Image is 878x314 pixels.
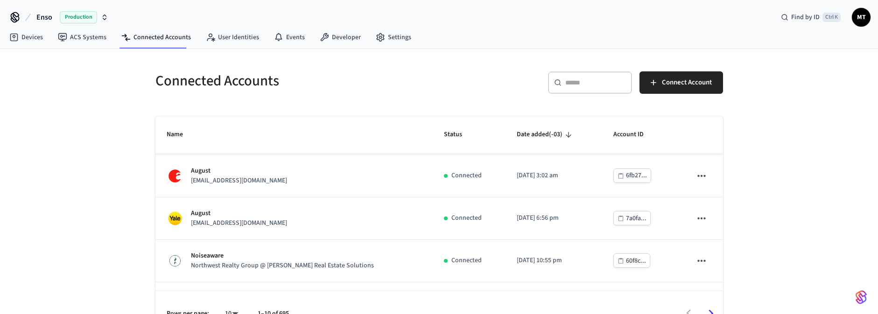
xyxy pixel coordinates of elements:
span: Ctrl K [822,13,841,22]
a: Events [267,29,312,46]
a: User Identities [198,29,267,46]
button: 6fb27... [613,168,651,183]
div: Find by IDCtrl K [773,9,848,26]
p: [DATE] 3:02 am [517,171,591,181]
p: August [191,209,287,218]
p: August [191,166,287,176]
a: Developer [312,29,368,46]
a: ACS Systems [50,29,114,46]
p: Connected [451,171,482,181]
button: MT [852,8,871,27]
button: 60f8c... [613,253,650,268]
img: SeamLogoGradient.69752ec5.svg [856,290,867,305]
div: 60f8c... [626,255,646,267]
img: August Logo, Square [167,167,183,184]
p: Connected [451,213,482,223]
img: noiseaware_logo_square [167,252,183,269]
span: Enso [36,12,52,23]
div: 6fb27... [626,170,647,181]
img: Yale Logo, Square [167,210,183,227]
p: [EMAIL_ADDRESS][DOMAIN_NAME] [191,218,287,228]
h5: Connected Accounts [155,71,434,91]
p: Connected [451,256,482,265]
span: Connect Account [662,77,712,89]
span: Production [60,11,97,23]
button: Connect Account [639,71,723,94]
p: Noiseaware [191,251,374,261]
span: MT [853,9,870,26]
p: [DATE] 10:55 pm [517,256,591,265]
span: Account ID [613,127,656,142]
button: 7a0fa... [613,211,651,225]
span: Name [167,127,195,142]
a: Settings [368,29,419,46]
span: Date added(-03) [517,127,575,142]
a: Devices [2,29,50,46]
p: [DATE] 6:56 pm [517,213,591,223]
div: 7a0fa... [626,213,646,224]
span: Status [444,127,474,142]
p: [EMAIL_ADDRESS][DOMAIN_NAME] [191,176,287,186]
a: Connected Accounts [114,29,198,46]
p: Northwest Realty Group @ [PERSON_NAME] Real Estate Solutions [191,261,374,271]
span: Find by ID [791,13,820,22]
